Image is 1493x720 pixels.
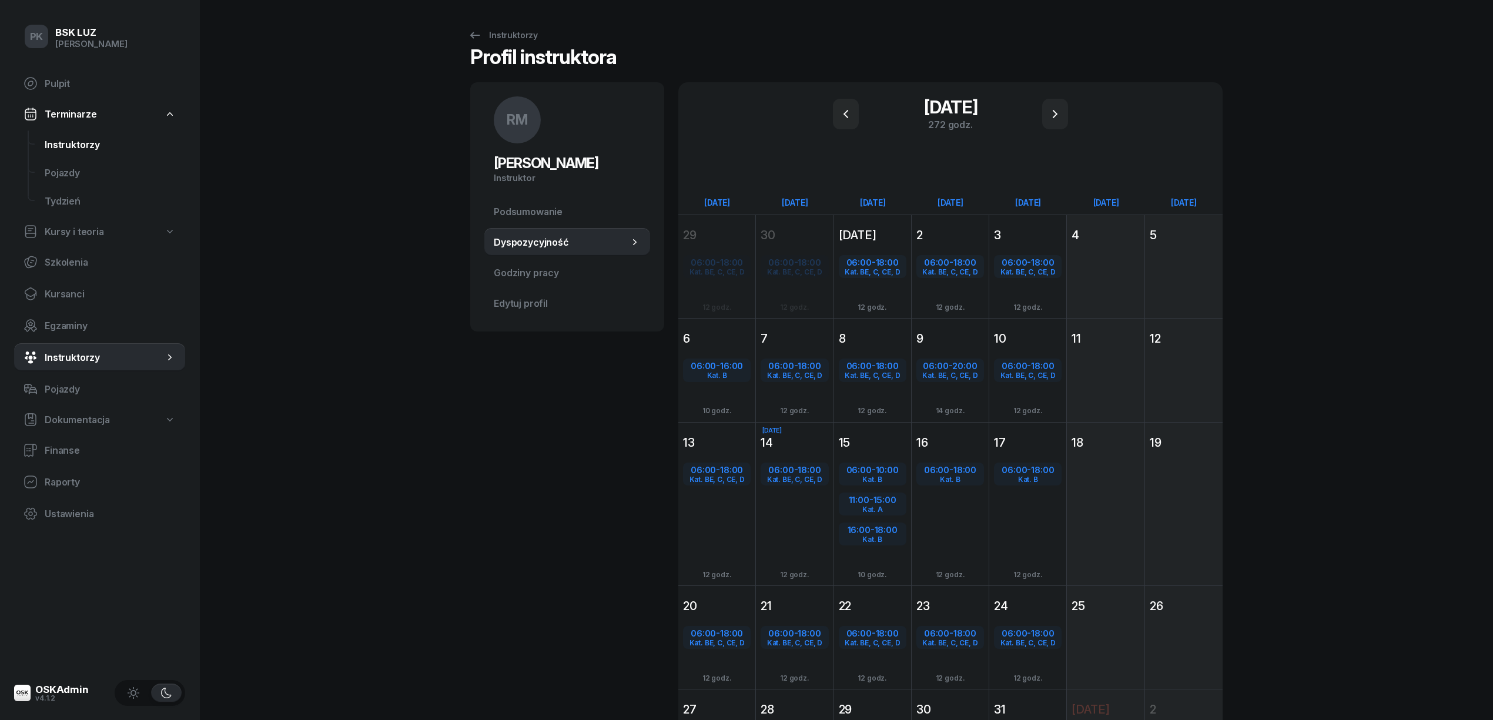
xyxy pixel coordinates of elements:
[35,187,185,215] a: Tydzień
[840,475,905,483] div: Kat. B
[994,598,1062,614] div: 24
[916,330,984,347] div: 9
[762,371,827,379] div: Kat. BE, C, CE, D
[695,568,739,581] div: 12 godz.
[35,159,185,187] a: Pojazdy
[683,330,751,347] div: 6
[924,257,949,268] span: 06:00
[953,257,976,268] span: 18:00
[1150,434,1218,451] div: 19
[995,268,1060,276] div: Kat. BE, C, CE, D
[762,465,827,475] div: -
[840,268,905,276] div: Kat. BE, C, CE, D
[507,113,528,127] span: RM
[45,168,176,179] span: Pojazdy
[846,464,872,475] span: 06:00
[1002,628,1027,639] span: 06:00
[14,500,185,528] a: Ustawienia
[762,628,827,639] div: -
[995,639,1060,647] div: Kat. BE, C, CE, D
[995,628,1060,639] div: -
[1002,360,1027,371] span: 06:00
[1150,227,1218,243] div: 5
[484,289,650,317] a: Edytuj profil
[494,154,641,173] h2: [PERSON_NAME]
[761,330,828,347] div: 7
[916,598,984,614] div: 23
[55,39,128,49] div: [PERSON_NAME]
[1031,360,1054,371] span: 18:00
[840,257,905,268] div: -
[952,360,977,371] span: 20:00
[45,320,176,331] span: Egzaminy
[840,505,905,513] div: Kat. A
[929,568,972,581] div: 12 godz.
[924,628,949,639] span: 06:00
[720,360,743,371] span: 16:00
[683,701,751,718] div: 27
[756,197,833,207] div: [DATE]
[840,535,905,543] div: Kat. B
[918,268,983,276] div: Kat. BE, C, CE, D
[762,425,782,435] div: [DATE]
[768,464,794,475] span: 06:00
[880,96,1021,118] h1: [DATE]
[839,434,906,451] div: 15
[994,434,1062,451] div: 17
[798,360,821,371] span: 18:00
[14,280,185,308] a: Kursanci
[840,465,905,475] div: -
[918,639,983,647] div: Kat. BE, C, CE, D
[918,465,983,475] div: -
[840,628,905,639] div: -
[45,226,104,237] span: Kursy i teoria
[916,434,984,451] div: 16
[834,197,912,207] div: [DATE]
[1072,434,1139,451] div: 18
[14,407,185,433] a: Dokumentacja
[683,598,751,614] div: 20
[953,464,976,475] span: 18:00
[470,47,617,75] div: Profil instruktora
[923,360,948,371] span: 06:00
[484,228,650,256] a: Dyspozycyjność
[989,197,1067,207] div: [DATE]
[720,628,743,639] span: 18:00
[768,360,794,371] span: 06:00
[45,508,176,520] span: Ustawienia
[14,685,31,701] img: logo-xs@2x.png
[880,118,1021,132] div: 272 godz.
[840,525,905,535] div: -
[918,257,983,268] div: -
[35,130,185,159] a: Instruktorzy
[995,371,1060,379] div: Kat. BE, C, CE, D
[684,465,749,475] div: -
[918,371,983,379] div: Kat. BE, C, CE, D
[14,343,185,371] a: Instruktorzy
[918,628,983,639] div: -
[846,257,872,268] span: 06:00
[1150,330,1218,347] div: 12
[45,445,176,456] span: Finanse
[762,361,827,371] div: -
[14,101,185,127] a: Terminarze
[761,701,828,718] div: 28
[45,414,110,426] span: Dokumentacja
[1150,598,1218,614] div: 26
[924,464,949,475] span: 06:00
[494,267,641,279] span: Godziny pracy
[1031,257,1054,268] span: 18:00
[494,173,641,183] div: Instruktor
[994,227,1062,243] div: 3
[1067,197,1144,207] div: [DATE]
[484,197,650,226] a: Podsumowanie
[876,257,899,268] span: 18:00
[761,598,828,614] div: 21
[1002,464,1027,475] span: 06:00
[1145,197,1223,207] div: [DATE]
[1072,598,1139,614] div: 25
[14,436,185,464] a: Finanse
[45,352,164,363] span: Instruktorzy
[494,206,641,217] span: Podsumowanie
[494,237,629,248] span: Dyspozycyjność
